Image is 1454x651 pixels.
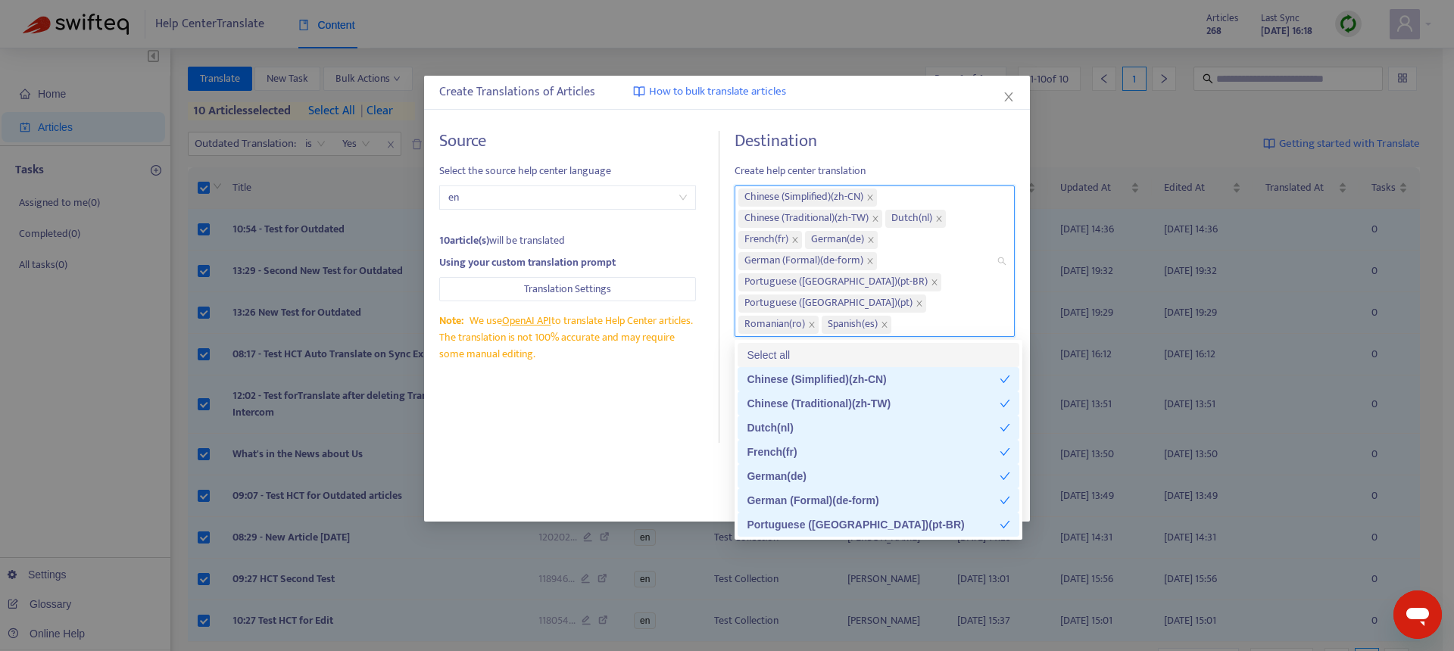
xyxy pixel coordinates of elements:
[1000,471,1010,481] span: check
[1000,374,1010,385] span: check
[1000,89,1017,105] button: Close
[439,254,696,271] div: Using your custom translation prompt
[744,273,928,291] span: Portuguese ([GEOGRAPHIC_DATA]) ( pt-BR )
[866,194,874,201] span: close
[439,163,696,179] span: Select the source help center language
[502,312,551,329] a: OpenAI API
[867,236,875,244] span: close
[744,188,863,207] span: Chinese (Simplified) ( zh-CN )
[866,257,874,265] span: close
[744,231,788,249] span: French ( fr )
[744,294,913,313] span: Portuguese ([GEOGRAPHIC_DATA]) ( pt )
[633,83,786,101] a: How to bulk translate articles
[649,83,786,101] span: How to bulk translate articles
[524,281,611,297] span: Translation Settings
[1000,495,1010,506] span: check
[1000,519,1010,530] span: check
[744,252,863,270] span: German (Formal) ( de-form )
[808,321,816,329] span: close
[931,279,938,286] span: close
[735,163,1015,179] span: Create help center translation
[881,321,888,329] span: close
[747,395,1000,412] div: Chinese (Traditional) ( zh-TW )
[1000,447,1010,457] span: check
[916,300,923,307] span: close
[791,236,799,244] span: close
[738,343,1019,367] div: Select all
[747,444,1000,460] div: French ( fr )
[747,468,1000,484] div: German ( de )
[891,210,932,228] span: Dutch ( nl )
[1003,91,1015,103] span: close
[448,186,687,209] span: en
[439,83,1015,101] div: Create Translations of Articles
[744,316,805,334] span: Romanian ( ro )
[935,215,943,223] span: close
[439,131,696,151] h4: Source
[439,232,489,249] strong: 10 article(s)
[1000,398,1010,409] span: check
[735,131,1015,151] h4: Destination
[747,371,1000,388] div: Chinese (Simplified) ( zh-CN )
[747,347,1010,363] div: Select all
[1393,590,1442,639] iframe: Button to launch messaging window
[439,277,696,301] button: Translation Settings
[747,492,1000,509] div: German (Formal) ( de-form )
[439,312,463,329] span: Note:
[811,231,864,249] span: German ( de )
[747,516,1000,533] div: Portuguese ([GEOGRAPHIC_DATA]) ( pt-BR )
[828,316,878,334] span: Spanish ( es )
[439,313,696,363] div: We use to translate Help Center articles. The translation is not 100% accurate and may require so...
[747,419,1000,436] div: Dutch ( nl )
[744,210,869,228] span: Chinese (Traditional) ( zh-TW )
[872,215,879,223] span: close
[1000,422,1010,433] span: check
[439,232,696,249] div: will be translated
[633,86,645,98] img: image-link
